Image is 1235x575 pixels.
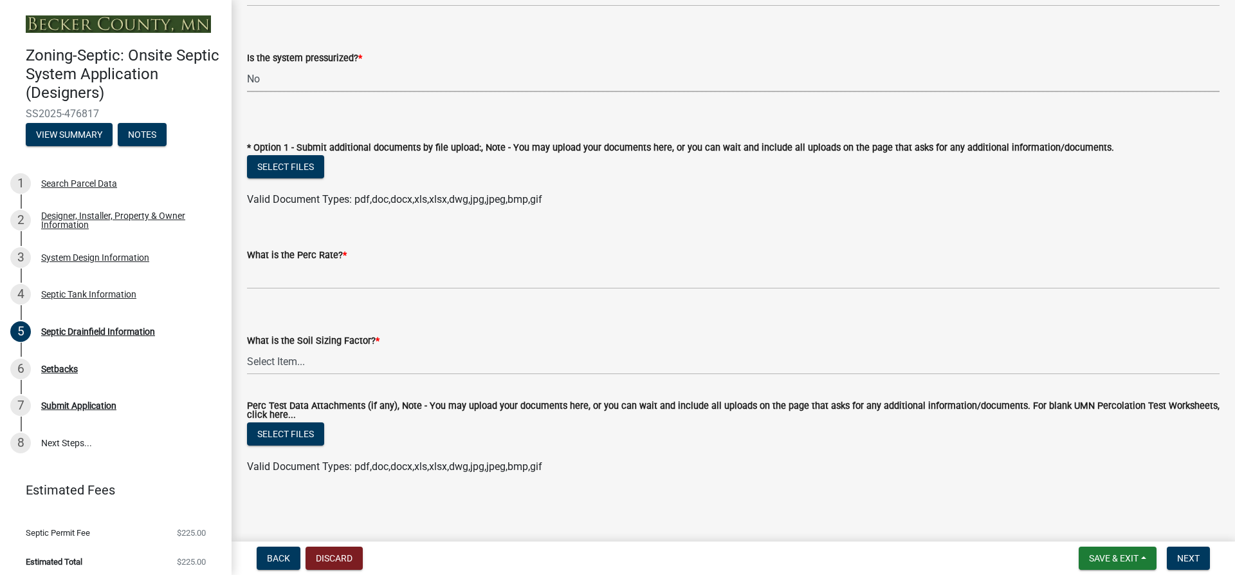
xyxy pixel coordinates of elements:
button: Back [257,547,300,570]
span: Back [267,553,290,563]
div: 8 [10,433,31,453]
label: What is the Perc Rate? [247,251,347,260]
img: Becker County, Minnesota [26,15,211,33]
label: What is the Soil Sizing Factor? [247,337,380,346]
span: Valid Document Types: pdf,doc,docx,xls,xlsx,dwg,jpg,jpeg,bmp,gif [247,193,542,205]
span: $225.00 [177,529,206,537]
span: SS2025-476817 [26,108,206,120]
button: Select files [247,155,324,178]
span: Estimated Total [26,558,82,566]
div: 2 [10,210,31,231]
button: Next [1167,547,1210,570]
span: Septic Permit Fee [26,529,90,537]
div: 7 [10,395,31,416]
button: Save & Exit [1079,547,1157,570]
wm-modal-confirm: Summary [26,130,113,140]
span: Next [1177,553,1200,563]
div: Septic Tank Information [41,290,136,299]
div: Septic Drainfield Information [41,327,155,336]
div: 1 [10,173,31,194]
button: Notes [118,123,167,146]
h4: Zoning-Septic: Onsite Septic System Application (Designers) [26,46,221,102]
button: Select files [247,422,324,446]
div: Search Parcel Data [41,179,117,188]
wm-modal-confirm: Notes [118,130,167,140]
div: 3 [10,247,31,268]
span: Save & Exit [1089,553,1139,563]
div: 5 [10,321,31,342]
span: $225.00 [177,558,206,566]
span: Valid Document Types: pdf,doc,docx,xls,xlsx,dwg,jpg,jpeg,bmp,gif [247,460,542,473]
label: * Option 1 - Submit additional documents by file upload:, Note - You may upload your documents he... [247,144,1114,153]
button: View Summary [26,123,113,146]
div: Setbacks [41,364,78,373]
a: Estimated Fees [10,477,211,503]
div: Submit Application [41,401,116,410]
div: System Design Information [41,253,149,262]
label: Perc Test Data Attachments (if any), Note - You may upload your documents here, or you can wait a... [247,402,1220,420]
div: 6 [10,359,31,379]
label: Is the system pressurized? [247,54,362,63]
div: Designer, Installer, Property & Owner Information [41,211,211,229]
button: Discard [306,547,363,570]
div: 4 [10,284,31,305]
